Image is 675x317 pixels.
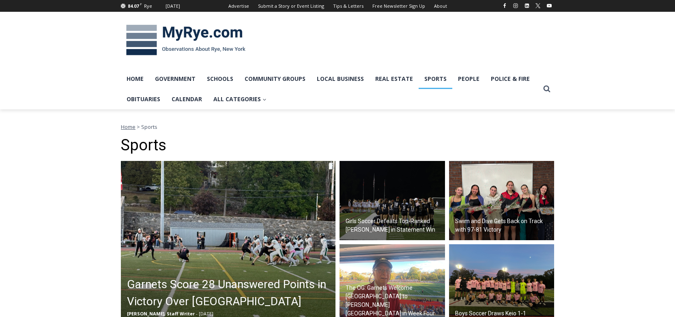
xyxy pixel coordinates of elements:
[208,89,272,109] a: All Categories
[419,69,452,89] a: Sports
[121,123,554,131] nav: Breadcrumbs
[544,1,554,11] a: YouTube
[311,69,370,89] a: Local Business
[121,69,149,89] a: Home
[121,69,540,110] nav: Primary Navigation
[340,161,445,241] img: (PHOTO: The Rye Girls Soccer team from September 27, 2025. Credit: Alvar Lee.)
[121,123,135,130] a: Home
[346,217,443,234] h2: Girls Soccer Defeats Top-Ranked [PERSON_NAME] in Statement Win
[500,1,509,11] a: Facebook
[127,276,333,310] h2: Garnets Score 28 Unanswered Points in Victory Over [GEOGRAPHIC_DATA]
[121,89,166,109] a: Obituaries
[141,123,157,130] span: Sports
[196,310,198,317] span: -
[199,310,213,317] span: [DATE]
[201,69,239,89] a: Schools
[239,69,311,89] a: Community Groups
[370,69,419,89] a: Real Estate
[127,310,195,317] span: [PERSON_NAME], Staff Writer
[144,2,152,10] div: Rye
[137,123,140,130] span: >
[522,1,532,11] a: Linkedin
[449,161,555,241] img: (PHOTO: Members of the Rye - Rye Neck - Blind Brook Varsity Swim and Dive team fresh from a victo...
[166,2,180,10] div: [DATE]
[449,161,555,241] a: Swim and Dive Gets Back on Track with 97-81 Victory
[128,3,139,9] span: 84.07
[149,69,201,89] a: Government
[340,161,445,241] a: Girls Soccer Defeats Top-Ranked [PERSON_NAME] in Statement Win
[121,136,554,155] h1: Sports
[485,69,535,89] a: Police & Fire
[511,1,520,11] a: Instagram
[533,1,543,11] a: X
[213,95,267,104] span: All Categories
[540,82,554,96] button: View Search Form
[452,69,485,89] a: People
[140,2,142,6] span: F
[455,217,552,234] h2: Swim and Dive Gets Back on Track with 97-81 Victory
[121,19,251,61] img: MyRye.com
[166,89,208,109] a: Calendar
